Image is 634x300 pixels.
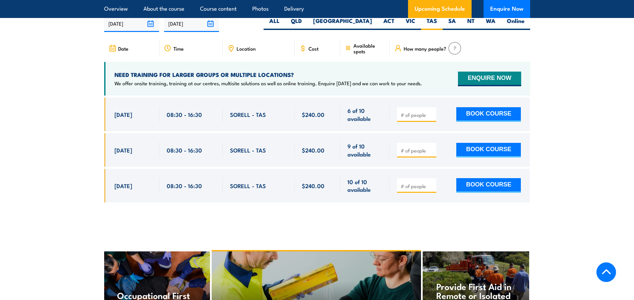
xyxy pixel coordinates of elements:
input: # of people [401,112,434,118]
label: VIC [400,17,421,30]
span: Time [173,46,184,51]
label: WA [480,17,501,30]
span: 10 of 10 available [347,178,382,193]
span: [DATE] [114,146,132,154]
input: # of people [401,147,434,154]
button: ENQUIRE NOW [458,72,521,86]
h4: NEED TRAINING FOR LARGER GROUPS OR MULTIPLE LOCATIONS? [114,71,422,78]
span: Available spots [353,43,385,54]
input: To date [164,15,219,32]
button: BOOK COURSE [456,143,521,157]
button: BOOK COURSE [456,107,521,122]
label: TAS [421,17,443,30]
span: [DATE] [114,182,132,189]
span: SORELL - TAS [230,111,266,118]
span: 9 of 10 available [347,142,382,158]
label: Online [501,17,530,30]
input: From date [104,15,159,32]
label: ACT [378,17,400,30]
label: [GEOGRAPHIC_DATA] [308,17,378,30]
span: $240.00 [302,111,324,118]
span: [DATE] [114,111,132,118]
span: Location [237,46,256,51]
span: Date [118,46,128,51]
span: 08:30 - 16:30 [167,182,202,189]
input: # of people [401,183,434,189]
span: SORELL - TAS [230,146,266,154]
label: SA [443,17,462,30]
span: 08:30 - 16:30 [167,146,202,154]
p: We offer onsite training, training at our centres, multisite solutions as well as online training... [114,80,422,87]
label: ALL [264,17,285,30]
span: $240.00 [302,182,324,189]
span: 6 of 10 available [347,107,382,122]
span: Cost [309,46,318,51]
span: How many people? [404,46,446,51]
label: NT [462,17,480,30]
span: SORELL - TAS [230,182,266,189]
button: BOOK COURSE [456,178,521,193]
span: 08:30 - 16:30 [167,111,202,118]
span: $240.00 [302,146,324,154]
label: QLD [285,17,308,30]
